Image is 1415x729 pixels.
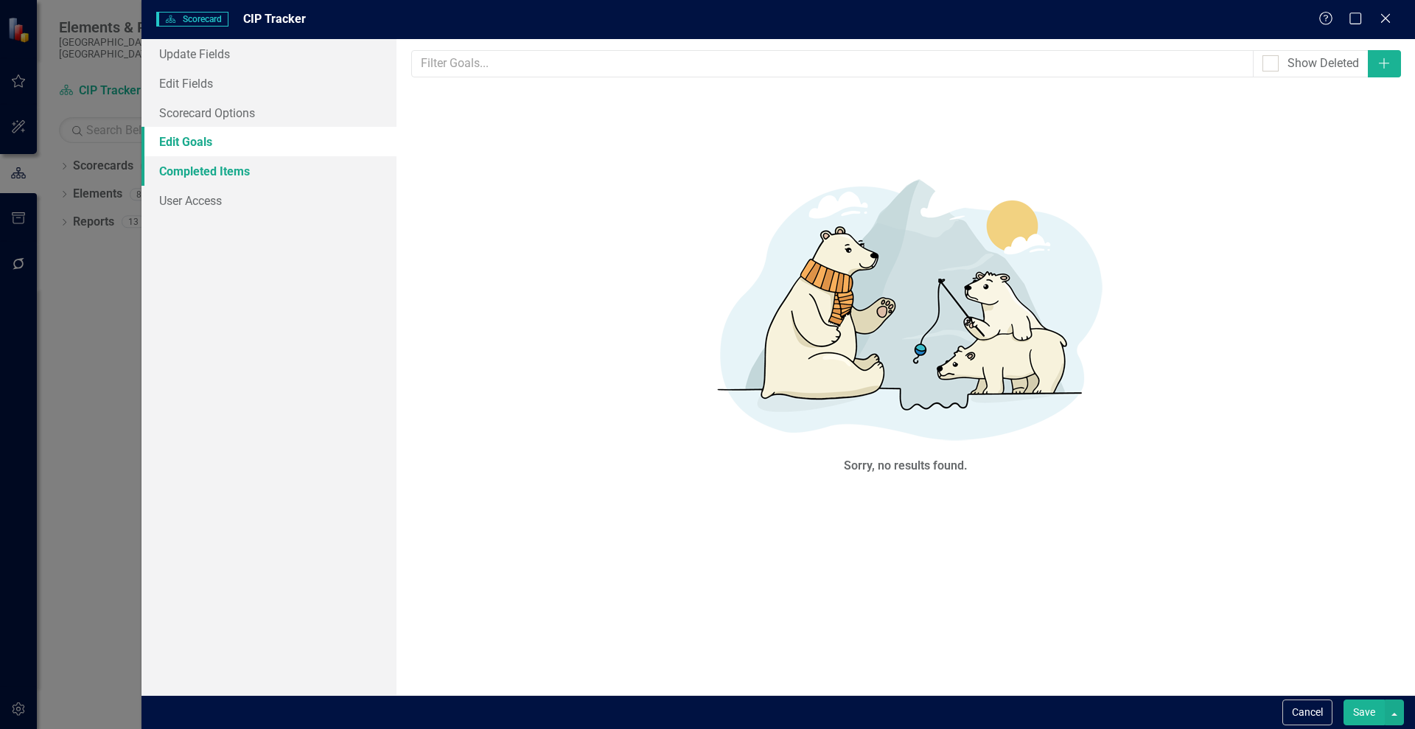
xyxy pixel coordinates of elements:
span: Scorecard [156,12,228,27]
div: Show Deleted [1288,55,1359,72]
a: Update Fields [141,39,396,69]
a: User Access [141,186,396,215]
a: Completed Items [141,156,396,186]
button: Cancel [1282,700,1332,725]
a: Edit Goals [141,127,396,156]
input: Filter Goals... [411,50,1254,77]
a: Edit Fields [141,69,396,98]
div: Sorry, no results found. [844,458,968,475]
span: CIP Tracker [243,12,306,26]
img: No results found [685,159,1127,454]
a: Scorecard Options [141,98,396,128]
button: Save [1344,700,1385,725]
